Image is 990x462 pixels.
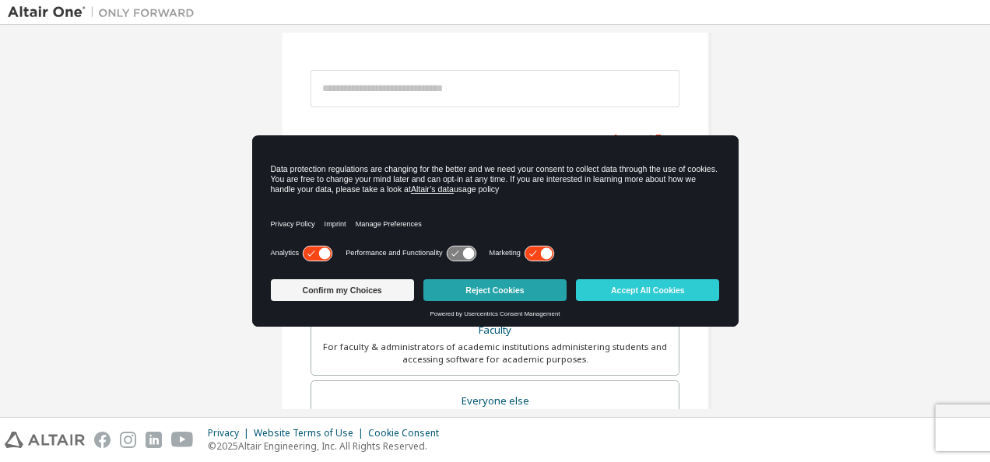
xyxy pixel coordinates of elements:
[208,439,448,453] p: © 2025 Altair Engineering, Inc. All Rights Reserved.
[368,427,448,439] div: Cookie Consent
[5,432,85,448] img: altair_logo.svg
[321,341,669,366] div: For faculty & administrators of academic institutions administering students and accessing softwa...
[311,124,679,149] div: Account Type
[254,427,368,439] div: Website Terms of Use
[8,5,202,20] img: Altair One
[120,432,136,448] img: instagram.svg
[171,432,194,448] img: youtube.svg
[208,427,254,439] div: Privacy
[94,432,111,448] img: facebook.svg
[321,320,669,341] div: Faculty
[321,390,669,412] div: Everyone else
[146,432,162,448] img: linkedin.svg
